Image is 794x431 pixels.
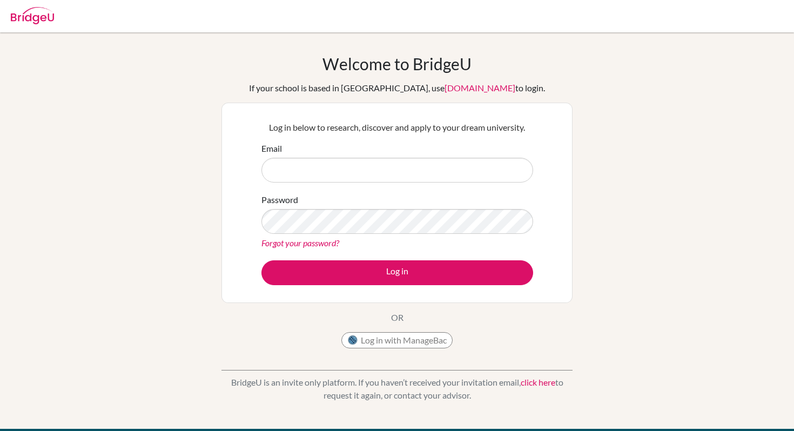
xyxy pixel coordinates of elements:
p: BridgeU is an invite only platform. If you haven’t received your invitation email, to request it ... [221,376,573,402]
img: Bridge-U [11,7,54,24]
button: Log in with ManageBac [341,332,453,348]
div: If your school is based in [GEOGRAPHIC_DATA], use to login. [249,82,545,95]
a: click here [521,377,555,387]
label: Password [261,193,298,206]
a: Forgot your password? [261,238,339,248]
label: Email [261,142,282,155]
p: OR [391,311,403,324]
h1: Welcome to BridgeU [322,54,472,73]
a: [DOMAIN_NAME] [445,83,515,93]
button: Log in [261,260,533,285]
p: Log in below to research, discover and apply to your dream university. [261,121,533,134]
